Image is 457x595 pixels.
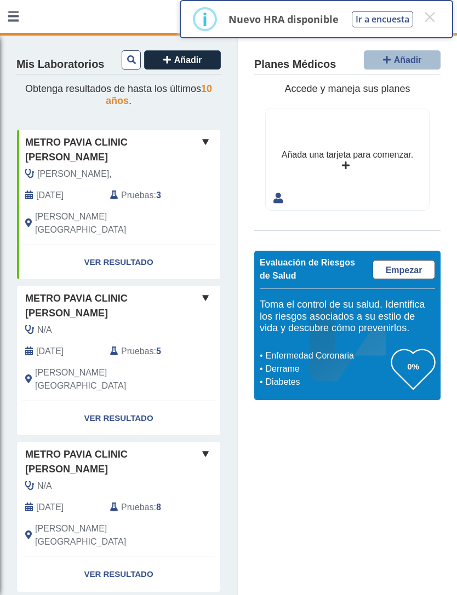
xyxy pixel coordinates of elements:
b: 8 [156,502,161,512]
span: 2023-02-22 [36,501,64,514]
h5: Toma el control de su salud. Identifica los riesgos asociados a su estilo de vida y descubre cómo... [260,299,435,334]
a: Ver Resultado [17,245,220,280]
span: Accede y maneja sus planes [284,83,410,94]
span: Añadir [394,55,422,65]
b: 5 [156,346,161,356]
button: Ir a encuesta [352,11,413,27]
span: Añadir [174,55,202,65]
span: Obtenga resultados de hasta los últimos . [25,83,212,106]
span: 10 años [106,83,212,106]
span: Metro Pavia Clinic [PERSON_NAME] [25,291,199,321]
div: i [202,9,208,29]
span: Ponce, PR [35,210,179,236]
h4: Planes Médicos [254,58,336,71]
b: 3 [156,190,161,200]
span: Pruebas [121,189,153,202]
a: Empezar [373,260,435,279]
h4: Mis Laboratorios [16,58,104,71]
p: Nuevo HRA disponible [229,13,339,26]
span: Hernandez, [37,167,112,181]
li: Derrame [262,362,391,376]
a: Ver Resultado [17,557,220,592]
a: Ver Resultado [17,401,220,436]
span: N/A [37,480,52,493]
span: 2025-09-16 [36,189,64,202]
span: Empezar [386,265,422,275]
span: 2025-03-25 [36,345,64,358]
button: Añadir [144,50,221,70]
button: Close this dialog [420,7,439,27]
span: Evaluación de Riesgos de Salud [260,258,355,280]
button: Añadir [364,50,441,70]
h3: 0% [391,360,435,373]
li: Enfermedad Coronaria [262,349,391,362]
div: : [102,189,187,202]
span: Ponce, PR [35,366,179,392]
span: Ponce, PR [35,522,179,548]
span: Metro Pavia Clinic [PERSON_NAME] [25,135,199,165]
div: : [102,345,187,358]
li: Diabetes [262,376,391,389]
span: N/A [37,324,52,337]
span: Pruebas [121,345,153,358]
div: Añada una tarjeta para comenzar. [282,148,413,161]
span: Metro Pavia Clinic [PERSON_NAME] [25,447,199,477]
span: Pruebas [121,501,153,514]
div: : [102,501,187,514]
